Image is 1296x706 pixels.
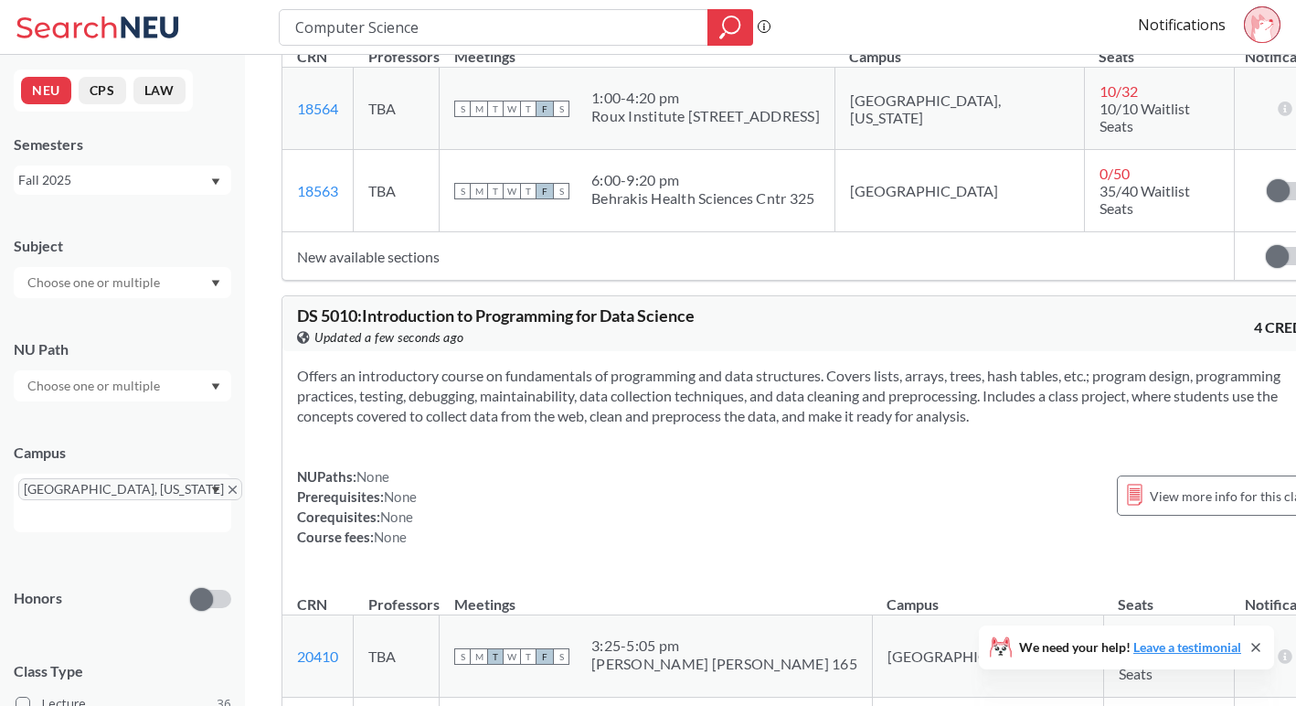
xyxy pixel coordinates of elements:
div: NUPaths: Prerequisites: Corequisites: Course fees: [297,466,417,547]
span: M [471,648,487,665]
span: [GEOGRAPHIC_DATA], [US_STATE]X to remove pill [18,478,242,500]
div: Fall 2025 [18,170,209,190]
span: 35/40 Waitlist Seats [1099,182,1190,217]
svg: magnifying glass [719,15,741,40]
a: Leave a testimonial [1133,639,1241,655]
button: NEU [21,77,71,104]
div: magnifying glass [707,9,753,46]
th: Seats [1103,576,1234,615]
svg: Dropdown arrow [211,280,220,287]
span: F [536,183,553,199]
span: W [504,648,520,665]
svg: Dropdown arrow [211,383,220,390]
div: CRN [297,594,327,615]
span: S [553,183,569,199]
td: TBA [354,68,440,150]
span: S [553,101,569,117]
span: None [384,488,417,505]
span: None [356,468,389,485]
span: T [487,101,504,117]
input: Choose one or multiple [18,272,172,294]
p: Honors [14,588,62,609]
a: 18563 [297,182,338,199]
span: Updated a few seconds ago [314,327,464,348]
button: LAW [133,77,186,104]
span: T [520,648,536,665]
div: 6:00 - 9:20 pm [591,171,814,189]
span: W [504,101,520,117]
span: DS 5010 : Introduction to Programming for Data Science [297,305,695,326]
td: New available sections [282,232,1234,281]
span: S [454,648,471,665]
span: T [487,648,504,665]
span: W [504,183,520,199]
div: Fall 2025Dropdown arrow [14,166,231,195]
input: Choose one or multiple [18,375,172,397]
input: Class, professor, course number, "phrase" [293,12,695,43]
div: Dropdown arrow [14,370,231,401]
div: [GEOGRAPHIC_DATA], [US_STATE]X to remove pillDropdown arrow [14,474,231,532]
div: [PERSON_NAME] [PERSON_NAME] 165 [591,655,857,673]
td: [GEOGRAPHIC_DATA] [834,150,1084,232]
span: S [454,101,471,117]
span: T [520,101,536,117]
td: [GEOGRAPHIC_DATA], [US_STATE] [834,68,1084,150]
div: Semesters [14,134,231,155]
span: M [471,101,487,117]
span: F [536,101,553,117]
span: M [471,183,487,199]
span: 10 / 32 [1099,82,1138,100]
span: Class Type [14,661,231,681]
td: TBA [354,615,440,698]
a: 20410 [297,647,338,665]
span: None [374,529,407,545]
span: None [380,508,413,525]
svg: Dropdown arrow [211,178,220,186]
span: We need your help! [1019,641,1241,654]
td: [GEOGRAPHIC_DATA] [872,615,1103,698]
span: 10/10 Waitlist Seats [1099,100,1190,134]
span: T [520,183,536,199]
div: NU Path [14,339,231,359]
a: 18564 [297,100,338,117]
div: 1:00 - 4:20 pm [591,89,820,107]
svg: Dropdown arrow [211,487,220,494]
span: 0 / 50 [1099,165,1130,182]
span: F [536,648,553,665]
th: Meetings [440,576,873,615]
span: S [454,183,471,199]
div: CRN [297,47,327,67]
div: 3:25 - 5:05 pm [591,636,857,655]
a: Notifications [1138,15,1226,35]
div: Campus [14,443,231,463]
th: Campus [872,576,1103,615]
td: TBA [354,150,440,232]
span: S [553,648,569,665]
th: Professors [354,576,440,615]
button: CPS [79,77,126,104]
span: T [487,183,504,199]
div: Roux Institute [STREET_ADDRESS] [591,107,820,125]
svg: X to remove pill [228,486,237,494]
div: Subject [14,236,231,256]
div: Behrakis Health Sciences Cntr 325 [591,189,814,208]
div: Dropdown arrow [14,267,231,298]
